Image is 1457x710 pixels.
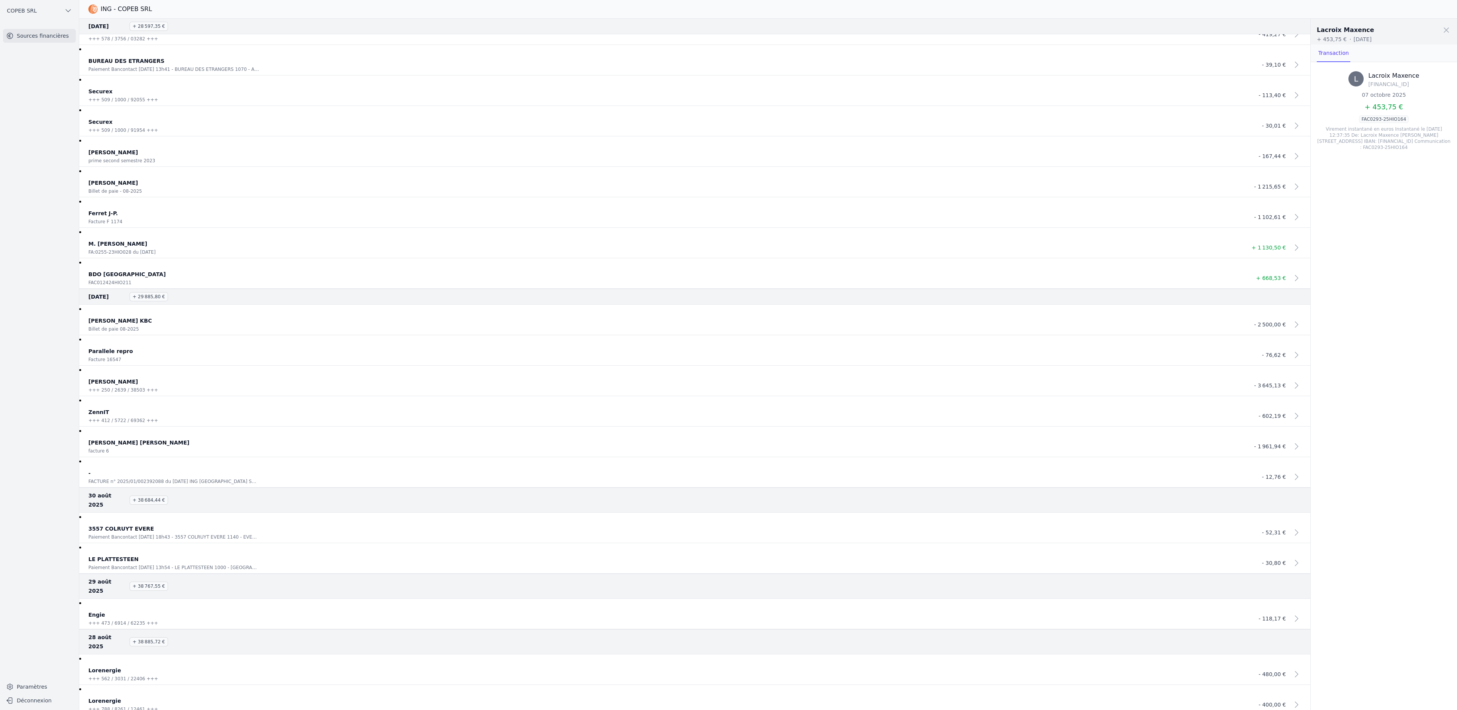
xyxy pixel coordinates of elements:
[88,478,259,485] p: FACTURE n° 2025/01/002392088 du [DATE] ING [GEOGRAPHIC_DATA] SA - [STREET_ADDRESS] TVA BE 0403.20...
[1258,153,1286,159] span: - 167,44 €
[88,178,1240,187] p: [PERSON_NAME]
[88,117,1240,126] p: Securex
[88,447,259,455] p: facture 6
[88,22,125,31] span: [DATE]
[1258,671,1286,677] span: - 480,00 €
[1254,184,1286,190] span: - 1 215,65 €
[79,267,1310,289] a: BDO [GEOGRAPHIC_DATA] FAC012424HIO211 + 668,53 €
[3,694,76,707] button: Déconnexion
[79,664,1310,685] a: Lorenergie +++ 562 / 3031 / 22406 +++ - 480,00 €
[1254,321,1286,328] span: - 2 500,00 €
[130,496,168,505] span: + 38 684,44 €
[79,24,1310,45] a: Smart Energie +++ 578 / 3756 / 03282 +++ - 419,27 €
[1258,616,1286,622] span: - 118,17 €
[1258,31,1286,37] span: - 419,27 €
[3,29,76,43] a: Sources financières
[1317,45,1350,62] a: Transaction
[88,126,259,134] p: +++ 509 / 1000 / 91954 +++
[88,675,259,683] p: +++ 562 / 3031 / 22406 +++
[1262,560,1286,566] span: - 30,80 €
[79,54,1310,75] a: BUREAU DES ETRANGERS Paiement Bancontact [DATE] 13h41 - BUREAU DES ETRANGERS 1070 - ANDERLECHT - ...
[101,5,152,14] h3: ING - COPEB SRL
[88,377,1240,386] p: [PERSON_NAME]
[79,206,1310,228] a: Ferret J-P. Facture F 1174 - 1 102,61 €
[79,552,1310,574] a: LE PLATTESTEEN Paiement Bancontact [DATE] 13h54 - LE PLATTESTEEN 1000 - [GEOGRAPHIC_DATA] - BEL N...
[88,56,1240,66] p: BUREAU DES ETRANGERS
[88,316,1240,325] p: [PERSON_NAME] KBC
[79,375,1310,396] a: [PERSON_NAME] +++ 250 / 2639 / 38503 +++ - 3 645,13 €
[88,325,259,333] p: Billet de paie 08-2025
[88,633,125,651] span: 28 août 2025
[88,491,125,509] span: 30 août 2025
[88,577,125,595] span: 29 août 2025
[3,681,76,693] a: Paramètres
[1368,71,1419,80] h3: Lacroix Maxence
[1262,352,1286,358] span: - 76,62 €
[79,344,1310,366] a: Parallele repro Facture 16547 - 76,62 €
[1254,214,1286,220] span: - 1 102,61 €
[88,564,259,571] p: Paiement Bancontact [DATE] 13h54 - LE PLATTESTEEN 1000 - [GEOGRAPHIC_DATA] - BEL Numéro de carte ...
[88,35,259,43] p: +++ 578 / 3756 / 03282 +++
[1262,123,1286,129] span: - 30,01 €
[88,417,259,424] p: +++ 412 / 5722 / 69362 +++
[88,187,259,195] p: Billet de paie - 08-2025
[88,347,1240,356] p: Parallele repro
[88,5,98,14] img: ING - COPEB SRL
[79,405,1310,427] a: ZennIT +++ 412 / 5722 / 69362 +++ - 602,19 €
[88,386,259,394] p: +++ 250 / 2639 / 38503 +++
[1258,413,1286,419] span: - 602,19 €
[130,292,168,301] span: + 29 885,80 €
[88,270,1240,279] p: BDO [GEOGRAPHIC_DATA]
[88,610,1240,619] p: Engie
[88,279,259,286] p: FAC012424HIO211
[1256,275,1286,281] span: + 668,53 €
[88,696,1240,705] p: Lorenergie
[88,356,259,363] p: Facture 16547
[1368,80,1419,88] p: [FINANCIAL_ID]
[88,218,259,225] p: Facture F 1174
[1365,103,1403,111] span: + 453,75 €
[88,666,1240,675] p: Lorenergie
[88,96,259,104] p: +++ 509 / 1000 / 92055 +++
[1359,115,1408,123] p: FAC0293-25HIO164
[1258,702,1286,708] span: - 400,00 €
[88,157,259,165] p: prime second semestre 2023
[88,533,259,541] p: Paiement Bancontact [DATE] 18h43 - 3557 COLRUYT EVERE 1140 - EVERE - BEL Numéro de carte 5244 35X...
[3,5,76,17] button: COPEB SRL
[130,582,168,591] span: + 38 767,55 €
[130,637,168,646] span: + 38 885,72 €
[1254,382,1286,389] span: - 3 645,13 €
[1262,62,1286,68] span: - 39,10 €
[88,87,1240,96] p: Securex
[88,148,1240,157] p: [PERSON_NAME]
[88,555,1240,564] p: LE PLATTESTEEN
[1258,92,1286,98] span: - 113,40 €
[79,314,1310,335] a: [PERSON_NAME] KBC Billet de paie 08-2025 - 2 500,00 €
[1354,74,1358,84] span: L
[88,619,259,627] p: +++ 473 / 6914 / 62235 +++
[88,524,1240,533] p: 3557 COLRUYT EVERE
[79,237,1310,258] a: M. [PERSON_NAME] FA:0255-23HIO028 du [DATE] + 1 130,50 €
[1254,443,1286,449] span: - 1 961,94 €
[1317,35,1451,43] p: + 453,75 € [DATE]
[79,85,1310,106] a: Securex +++ 509 / 1000 / 92055 +++ - 113,40 €
[79,436,1310,457] a: [PERSON_NAME] [PERSON_NAME] facture 6 - 1 961,94 €
[79,115,1310,136] a: Securex +++ 509 / 1000 / 91954 +++ - 30,01 €
[88,438,1240,447] p: [PERSON_NAME] [PERSON_NAME]
[79,176,1310,197] a: [PERSON_NAME] Billet de paie - 08-2025 - 1 215,65 €
[79,522,1310,543] a: 3557 COLRUYT EVERE Paiement Bancontact [DATE] 18h43 - 3557 COLRUYT EVERE 1140 - EVERE - BEL Numér...
[130,22,168,31] span: + 28 597,35 €
[1252,245,1286,251] span: + 1 130,50 €
[1262,474,1286,480] span: - 12,76 €
[1317,126,1451,150] div: Virement instantané en euros Instantané le [DATE] 12:37:35 De: Lacroix Maxence [PERSON_NAME][STRE...
[88,66,259,73] p: Paiement Bancontact [DATE] 13h41 - BUREAU DES ETRANGERS 1070 - ANDERLECHT - BEL ANDARCHU-250901-2...
[88,408,1240,417] p: ZennIT
[88,248,259,256] p: FA:0255-23HIO028 du [DATE]
[88,292,125,301] span: [DATE]
[88,469,1240,478] p: -
[1262,529,1286,536] span: - 52,31 €
[7,7,37,14] span: COPEB SRL
[88,209,1240,218] p: Ferret J-P.
[79,466,1310,488] a: - FACTURE n° 2025/01/002392088 du [DATE] ING [GEOGRAPHIC_DATA] SA - [STREET_ADDRESS] TVA BE 0403....
[79,146,1310,167] a: [PERSON_NAME] prime second semestre 2023 - 167,44 €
